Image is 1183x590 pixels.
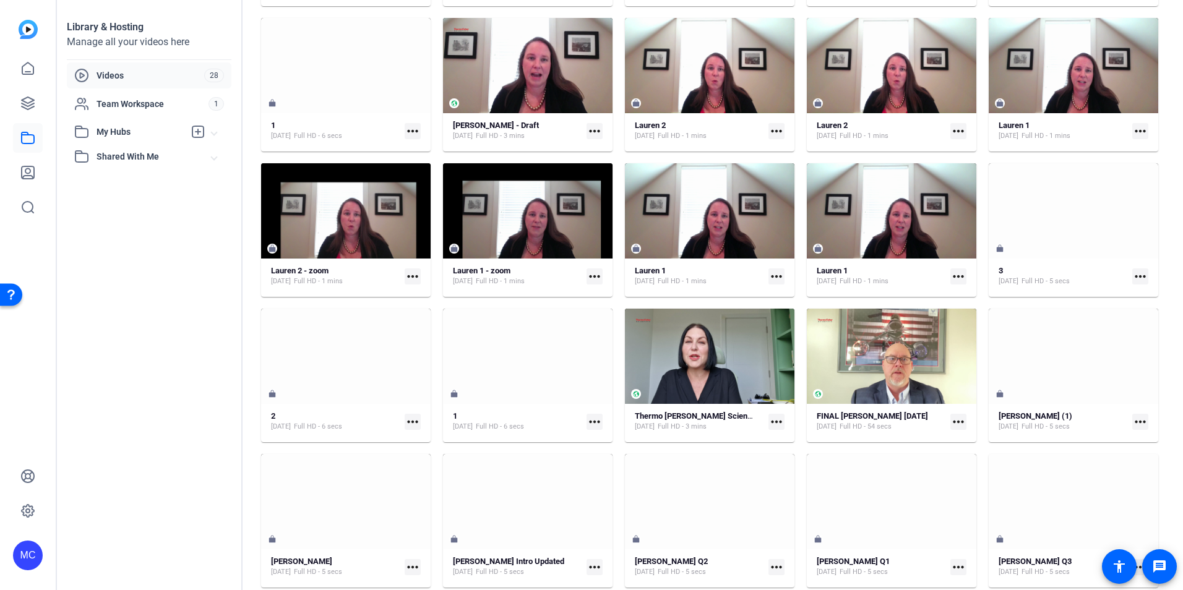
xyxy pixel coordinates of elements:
[1132,123,1148,139] mat-icon: more_horiz
[97,150,212,163] span: Shared With Me
[453,121,539,130] strong: [PERSON_NAME] - Draft
[999,422,1018,432] span: [DATE]
[204,69,224,82] span: 28
[999,557,1072,566] strong: [PERSON_NAME] Q3
[405,123,421,139] mat-icon: more_horiz
[67,144,231,169] mat-expansion-panel-header: Shared With Me
[999,121,1030,130] strong: Lauren 1
[1022,567,1070,577] span: Full HD - 5 secs
[587,268,603,284] mat-icon: more_horiz
[405,268,421,284] mat-icon: more_horiz
[271,131,291,141] span: [DATE]
[840,567,888,577] span: Full HD - 5 secs
[768,123,785,139] mat-icon: more_horiz
[97,69,204,82] span: Videos
[658,131,707,141] span: Full HD - 1 mins
[1022,422,1070,432] span: Full HD - 5 secs
[453,131,473,141] span: [DATE]
[817,411,945,432] a: FINAL [PERSON_NAME] [DATE][DATE]Full HD - 54 secs
[817,422,837,432] span: [DATE]
[1132,559,1148,575] mat-icon: more_horiz
[271,567,291,577] span: [DATE]
[1022,131,1070,141] span: Full HD - 1 mins
[635,266,764,286] a: Lauren 1[DATE]Full HD - 1 mins
[817,276,837,286] span: [DATE]
[476,567,524,577] span: Full HD - 5 secs
[768,559,785,575] mat-icon: more_horiz
[453,121,582,141] a: [PERSON_NAME] - Draft[DATE]Full HD - 3 mins
[950,414,966,430] mat-icon: more_horiz
[453,411,582,432] a: 1[DATE]Full HD - 6 secs
[405,414,421,430] mat-icon: more_horiz
[635,276,655,286] span: [DATE]
[658,422,707,432] span: Full HD - 3 mins
[271,422,291,432] span: [DATE]
[294,276,343,286] span: Full HD - 1 mins
[1132,268,1148,284] mat-icon: more_horiz
[999,266,1127,286] a: 3[DATE]Full HD - 5 secs
[209,97,224,111] span: 1
[635,557,764,577] a: [PERSON_NAME] Q2[DATE]Full HD - 5 secs
[453,276,473,286] span: [DATE]
[453,422,473,432] span: [DATE]
[587,123,603,139] mat-icon: more_horiz
[476,276,525,286] span: Full HD - 1 mins
[817,557,945,577] a: [PERSON_NAME] Q1[DATE]Full HD - 5 secs
[817,557,890,566] strong: [PERSON_NAME] Q1
[271,121,275,130] strong: 1
[67,20,231,35] div: Library & Hosting
[950,268,966,284] mat-icon: more_horiz
[294,131,342,141] span: Full HD - 6 secs
[999,557,1127,577] a: [PERSON_NAME] Q3[DATE]Full HD - 5 secs
[453,567,473,577] span: [DATE]
[1152,559,1167,574] mat-icon: message
[19,20,38,39] img: blue-gradient.svg
[13,541,43,570] div: MC
[635,422,655,432] span: [DATE]
[476,422,524,432] span: Full HD - 6 secs
[635,567,655,577] span: [DATE]
[999,131,1018,141] span: [DATE]
[635,266,666,275] strong: Lauren 1
[1022,276,1070,286] span: Full HD - 5 secs
[271,411,400,432] a: 2[DATE]Full HD - 6 secs
[1132,414,1148,430] mat-icon: more_horiz
[635,411,817,421] strong: Thermo [PERSON_NAME] Scientific Simple (49406)
[294,567,342,577] span: Full HD - 5 secs
[453,266,510,275] strong: Lauren 1 - zoom
[768,268,785,284] mat-icon: more_horiz
[294,422,342,432] span: Full HD - 6 secs
[476,131,525,141] span: Full HD - 3 mins
[271,276,291,286] span: [DATE]
[950,123,966,139] mat-icon: more_horiz
[999,411,1072,421] strong: [PERSON_NAME] (1)
[635,131,655,141] span: [DATE]
[817,411,928,421] strong: FINAL [PERSON_NAME] [DATE]
[840,422,892,432] span: Full HD - 54 secs
[999,276,1018,286] span: [DATE]
[817,121,945,141] a: Lauren 2[DATE]Full HD - 1 mins
[999,266,1003,275] strong: 3
[453,557,564,566] strong: [PERSON_NAME] Intro Updated
[817,266,848,275] strong: Lauren 1
[635,411,764,432] a: Thermo [PERSON_NAME] Scientific Simple (49406)[DATE]Full HD - 3 mins
[271,121,400,141] a: 1[DATE]Full HD - 6 secs
[658,567,706,577] span: Full HD - 5 secs
[635,121,764,141] a: Lauren 2[DATE]Full HD - 1 mins
[840,131,888,141] span: Full HD - 1 mins
[271,557,400,577] a: [PERSON_NAME][DATE]Full HD - 5 secs
[67,35,231,49] div: Manage all your videos here
[405,559,421,575] mat-icon: more_horiz
[635,121,666,130] strong: Lauren 2
[1112,559,1127,574] mat-icon: accessibility
[97,126,184,139] span: My Hubs
[271,557,332,566] strong: [PERSON_NAME]
[999,411,1127,432] a: [PERSON_NAME] (1)[DATE]Full HD - 5 secs
[840,276,888,286] span: Full HD - 1 mins
[950,559,966,575] mat-icon: more_horiz
[587,414,603,430] mat-icon: more_horiz
[999,567,1018,577] span: [DATE]
[271,266,400,286] a: Lauren 2 - zoom[DATE]Full HD - 1 mins
[768,414,785,430] mat-icon: more_horiz
[587,559,603,575] mat-icon: more_horiz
